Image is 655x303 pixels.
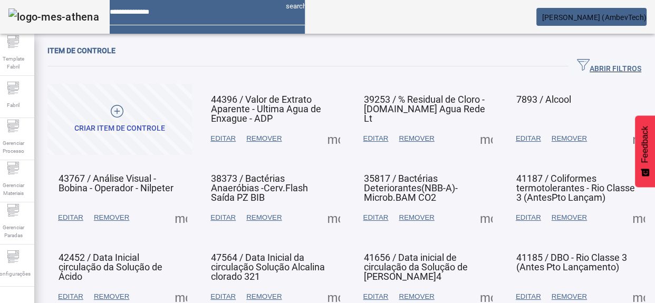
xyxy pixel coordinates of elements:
[58,291,83,302] span: EDITAR
[552,212,587,223] span: REMOVER
[171,208,190,227] button: Mais
[210,291,236,302] span: EDITAR
[246,212,282,223] span: REMOVER
[211,94,321,124] span: 44396 / Valor de Extrato Aparente - Ultima Agua de Enxague - ADP
[8,8,99,25] img: logo-mes-athena
[205,208,241,227] button: EDITAR
[629,129,648,148] button: Mais
[94,291,129,302] span: REMOVER
[47,84,192,155] button: Criar item de controle
[358,208,394,227] button: EDITAR
[516,252,627,272] span: 41185 / DBO - Rio Classe 3 (Antes Pto Lançamento)
[363,291,389,302] span: EDITAR
[47,46,115,55] span: Item de controle
[516,173,635,203] span: 41187 / Coliformes termotolerantes - Rio Classe 3 (AntesPto Lançam)
[89,208,134,227] button: REMOVER
[205,129,241,148] button: EDITAR
[393,208,439,227] button: REMOVER
[364,94,485,124] span: 39253 / % Residual de Cloro - [DOMAIN_NAME] Agua Rede Lt
[399,133,434,144] span: REMOVER
[635,115,655,187] button: Feedback - Mostrar pesquisa
[477,208,496,227] button: Mais
[569,57,650,76] button: ABRIR FILTROS
[4,98,23,112] span: Fabril
[74,123,165,134] div: Criar item de controle
[363,133,389,144] span: EDITAR
[211,252,325,282] span: 47564 / Data Inicial da circulação Solução Alcalina clorado 321
[241,129,287,148] button: REMOVER
[363,212,389,223] span: EDITAR
[246,291,282,302] span: REMOVER
[246,133,282,144] span: REMOVER
[59,252,162,282] span: 42452 / Data Inicial circulação da Solução de Ácido
[516,94,571,105] span: 7893 / Alcool
[577,58,641,74] span: ABRIR FILTROS
[516,133,541,144] span: EDITAR
[94,212,129,223] span: REMOVER
[58,212,83,223] span: EDITAR
[546,208,592,227] button: REMOVER
[516,291,541,302] span: EDITAR
[477,129,496,148] button: Mais
[516,212,541,223] span: EDITAR
[640,126,650,163] span: Feedback
[364,252,468,282] span: 41656 / Data inicial de circulação da Solução de [PERSON_NAME]4
[358,129,394,148] button: EDITAR
[629,208,648,227] button: Mais
[546,129,592,148] button: REMOVER
[510,129,546,148] button: EDITAR
[542,13,647,22] span: [PERSON_NAME] (AmbevTech)
[210,133,236,144] span: EDITAR
[59,173,174,193] span: 43767 / Análise Visual - Bobina - Operador - Nilpeter
[324,129,343,148] button: Mais
[552,133,587,144] span: REMOVER
[393,129,439,148] button: REMOVER
[399,291,434,302] span: REMOVER
[364,173,458,203] span: 35817 / Bactérias Deteriorantes(NBB-A)-Microb.BAM CO2
[53,208,89,227] button: EDITAR
[399,212,434,223] span: REMOVER
[210,212,236,223] span: EDITAR
[552,291,587,302] span: REMOVER
[211,173,308,203] span: 38373 / Bactérias Anaeróbias -Cerv.Flash Saída PZ BIB
[324,208,343,227] button: Mais
[241,208,287,227] button: REMOVER
[510,208,546,227] button: EDITAR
